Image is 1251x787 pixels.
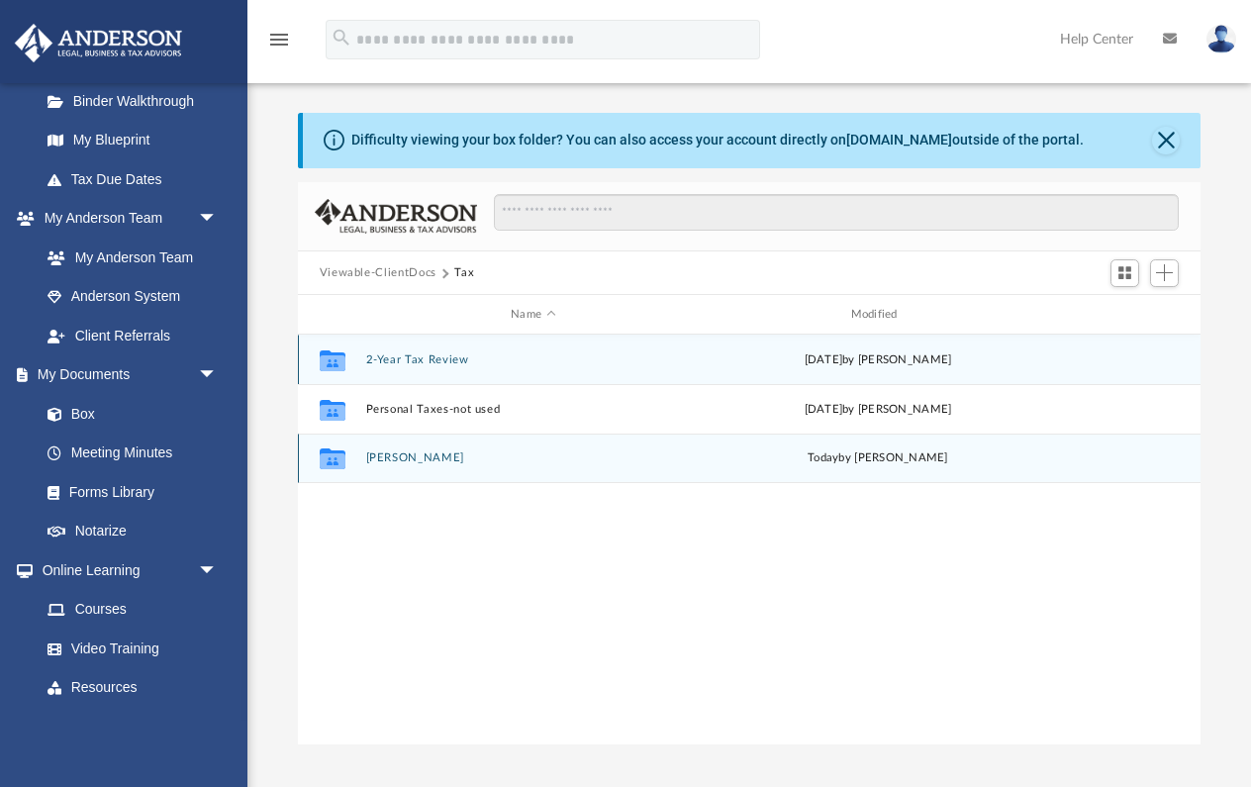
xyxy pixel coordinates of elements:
[28,394,228,434] a: Box
[28,277,238,317] a: Anderson System
[710,306,1046,324] div: Modified
[28,121,238,160] a: My Blueprint
[710,351,1045,369] div: [DATE] by [PERSON_NAME]
[846,132,952,148] a: [DOMAIN_NAME]
[267,38,291,51] a: menu
[14,707,247,746] a: Billingarrow_drop_down
[1150,259,1180,287] button: Add
[365,403,701,416] button: Personal Taxes-not used
[198,355,238,396] span: arrow_drop_down
[1110,259,1140,287] button: Switch to Grid View
[331,27,352,49] i: search
[28,238,228,277] a: My Anderson Team
[1206,25,1236,53] img: User Pic
[364,306,701,324] div: Name
[198,707,238,747] span: arrow_drop_down
[28,629,228,668] a: Video Training
[298,335,1202,745] div: grid
[198,199,238,240] span: arrow_drop_down
[365,353,701,366] button: 2-Year Tax Review
[365,451,701,464] button: [PERSON_NAME]
[28,81,247,121] a: Binder Walkthrough
[198,550,238,591] span: arrow_drop_down
[28,512,238,551] a: Notarize
[808,452,838,463] span: today
[28,668,238,708] a: Resources
[1054,306,1193,324] div: id
[320,264,436,282] button: Viewable-ClientDocs
[28,472,228,512] a: Forms Library
[710,449,1045,467] div: by [PERSON_NAME]
[494,194,1179,232] input: Search files and folders
[28,590,238,630] a: Courses
[14,355,238,395] a: My Documentsarrow_drop_down
[14,550,238,590] a: Online Learningarrow_drop_down
[28,159,247,199] a: Tax Due Dates
[454,264,474,282] button: Tax
[14,199,238,239] a: My Anderson Teamarrow_drop_down
[306,306,355,324] div: id
[710,401,1045,419] div: [DATE] by [PERSON_NAME]
[9,24,188,62] img: Anderson Advisors Platinum Portal
[28,316,238,355] a: Client Referrals
[1152,127,1180,154] button: Close
[28,434,238,473] a: Meeting Minutes
[267,28,291,51] i: menu
[351,130,1084,150] div: Difficulty viewing your box folder? You can also access your account directly on outside of the p...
